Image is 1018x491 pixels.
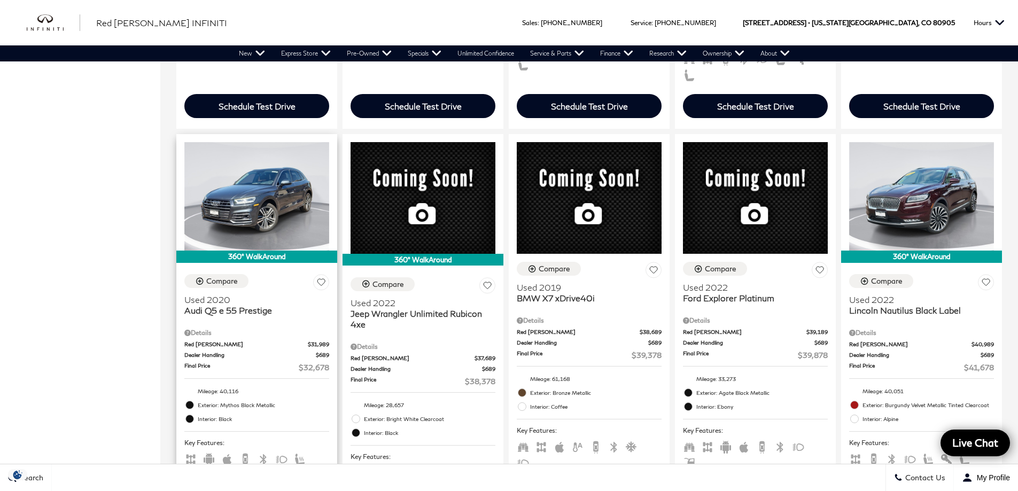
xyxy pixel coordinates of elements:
a: Dealer Handling $689 [849,351,994,359]
span: Dealer Handling [517,339,648,347]
span: Keyless Entry [792,54,805,62]
span: Fog Lights [275,454,288,462]
span: Heated Seats [293,454,306,462]
img: 2022 Ford Explorer Platinum [683,142,828,254]
div: Schedule Test Drive - Subaru Forester Premium [351,94,495,118]
span: Red [PERSON_NAME] [683,328,806,336]
div: Schedule Test Drive [717,101,794,111]
span: Apple Car-Play [553,442,566,450]
img: 2019 BMW X7 xDrive40i [517,142,662,254]
a: Finance [592,45,641,61]
a: Dealer Handling $689 [683,339,828,347]
div: Compare [871,276,903,286]
div: Compare [539,264,570,274]
button: Compare Vehicle [849,274,913,288]
div: Compare [206,276,238,286]
a: Ownership [695,45,752,61]
a: Used 2022Jeep Wrangler Unlimited Rubicon 4xe [351,298,495,330]
a: Unlimited Confidence [449,45,522,61]
span: Backup Camera [756,442,768,450]
span: $689 [648,339,662,347]
span: Used 2020 [184,294,321,305]
a: Used 2022Lincoln Nautilus Black Label [849,294,994,316]
a: Specials [400,45,449,61]
span: Exterior: Agate Black Metallic [696,387,828,398]
span: $689 [482,365,495,373]
span: Cooled Seats [626,442,639,450]
span: Final Price [517,349,632,361]
span: Red [PERSON_NAME] [849,340,972,348]
button: Open user profile menu [954,464,1018,491]
a: Red [PERSON_NAME] $37,689 [351,354,495,362]
a: Used 2022Ford Explorer Platinum [683,282,828,303]
span: Third Row Seats [517,442,530,450]
div: Schedule Test Drive [385,101,462,111]
span: Exterior: Bronze Metallic [530,387,662,398]
span: Key Features : [351,451,495,463]
a: Final Price $39,378 [517,349,662,361]
span: Red [PERSON_NAME] INFINITI [96,18,227,28]
a: Red [PERSON_NAME] INFINITI [96,17,227,29]
span: Backup Camera [719,54,732,62]
span: $31,989 [308,340,329,348]
span: AWD [849,454,862,462]
a: About [752,45,798,61]
span: Exterior: Burgundy Velvet Metallic Tinted Clearcoat [862,400,994,410]
button: Save Vehicle [978,274,994,294]
span: Android Auto [719,442,732,450]
span: Leather Seats [517,59,530,67]
a: Dealer Handling $689 [351,365,495,373]
div: Pricing Details - Audi Q5 e 55 Prestige [184,328,329,338]
span: Bluetooth [257,454,270,462]
span: Interior: Black [364,427,495,438]
div: Pricing Details - Jeep Wrangler Unlimited Rubicon 4xe [351,342,495,352]
a: Used 2019BMW X7 xDrive40i [517,282,662,303]
div: 360° WalkAround [343,254,503,266]
span: Red [PERSON_NAME] [351,354,475,362]
span: Auto Climate Control [571,442,584,450]
span: Dealer Handling [184,351,316,359]
span: Fog Lights [517,458,530,466]
a: Pre-Owned [339,45,400,61]
span: Interior: Alpine [862,414,994,424]
a: Express Store [273,45,339,61]
a: Live Chat [941,430,1010,456]
span: Fog Lights [904,454,916,462]
div: Schedule Test Drive [219,101,296,111]
span: Live Chat [947,436,1004,449]
img: INFINITI [27,14,80,32]
a: Red [PERSON_NAME] $31,989 [184,340,329,348]
span: Bluetooth [737,54,750,62]
span: Final Price [184,362,299,373]
span: Final Price [683,349,798,361]
span: $37,689 [475,354,495,362]
a: infiniti [27,14,80,32]
li: Mileage: 33,273 [683,372,828,386]
button: Save Vehicle [479,277,495,297]
a: New [231,45,273,61]
span: Sales [522,19,538,27]
span: AWD [701,54,714,62]
a: Dealer Handling $689 [184,351,329,359]
img: 2022 Lincoln Nautilus Black Label [849,142,994,251]
span: $32,678 [299,362,329,373]
span: Bluetooth [774,442,787,450]
span: Red [PERSON_NAME] [184,340,308,348]
button: Compare Vehicle [351,277,415,291]
span: : [538,19,539,27]
span: Key Features : [184,437,329,449]
a: Research [641,45,695,61]
div: Pricing Details - Lincoln Nautilus Black Label [849,328,994,338]
button: Compare Vehicle [517,262,581,276]
div: Schedule Test Drive - Lexus GX 460 [517,94,662,118]
span: Third Row Seats [683,442,696,450]
span: Backup Camera [239,454,252,462]
span: Dealer Handling [849,351,981,359]
span: Heated Seats [922,454,935,462]
span: Key Features : [849,437,994,449]
div: Schedule Test Drive - Toyota Highlander Limited Platinum [683,94,828,118]
span: Final Price [351,376,465,387]
span: Hands-Free Liftgate [683,458,696,466]
a: Service & Parts [522,45,592,61]
span: Lincoln Nautilus Black Label [849,305,986,316]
